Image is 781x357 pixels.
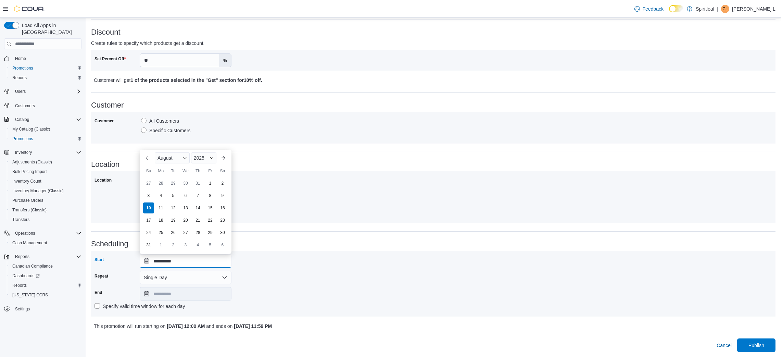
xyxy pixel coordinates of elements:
[7,134,84,144] button: Promotions
[12,102,38,110] a: Customers
[217,165,228,176] div: Sa
[143,190,154,201] div: day-3
[143,239,154,250] div: day-31
[10,206,81,214] span: Transfers (Classic)
[10,158,81,166] span: Adjustments (Classic)
[217,178,228,189] div: day-2
[748,342,764,349] span: Publish
[155,239,166,250] div: day-1
[12,283,27,288] span: Reports
[12,87,81,96] span: Users
[1,87,84,96] button: Users
[141,126,191,135] label: Specific Customers
[95,302,185,310] label: Specify valid time window for each day
[180,239,191,250] div: day-3
[10,239,81,247] span: Cash Management
[10,135,36,143] a: Promotions
[19,22,81,36] span: Load All Apps in [GEOGRAPHIC_DATA]
[7,238,84,248] button: Cash Management
[10,187,66,195] a: Inventory Manager (Classic)
[717,342,732,349] span: Cancel
[12,148,81,157] span: Inventory
[95,257,104,262] label: Start
[7,271,84,281] a: Dashboards
[143,178,154,189] div: day-27
[12,273,40,279] span: Dashboards
[205,190,216,201] div: day-8
[1,53,84,63] button: Home
[14,5,45,12] img: Cova
[10,125,81,133] span: My Catalog (Classic)
[10,177,44,185] a: Inventory Count
[217,215,228,226] div: day-23
[143,227,154,238] div: day-24
[10,168,81,176] span: Bulk Pricing Import
[10,187,81,195] span: Inventory Manager (Classic)
[10,281,81,290] span: Reports
[7,73,84,83] button: Reports
[7,281,84,290] button: Reports
[158,155,173,161] span: August
[12,198,43,203] span: Purchase Orders
[717,5,719,13] p: |
[632,2,666,16] a: Feedback
[168,190,179,201] div: day-5
[192,215,203,226] div: day-21
[192,239,203,250] div: day-4
[15,150,32,155] span: Inventory
[219,54,231,67] label: %
[205,227,216,238] div: day-29
[7,167,84,176] button: Bulk Pricing Import
[12,188,64,194] span: Inventory Manager (Classic)
[10,196,46,205] a: Purchase Orders
[643,5,664,12] span: Feedback
[217,227,228,238] div: day-30
[10,216,81,224] span: Transfers
[142,177,229,251] div: August, 2025
[95,118,114,124] label: Customer
[205,239,216,250] div: day-5
[191,152,216,163] div: Button. Open the year selector. 2025 is currently selected.
[15,103,35,109] span: Customers
[12,159,52,165] span: Adjustments (Classic)
[91,28,776,36] h3: Discount
[217,190,228,201] div: day-9
[737,338,776,352] button: Publish
[12,305,33,313] a: Settings
[15,254,29,259] span: Reports
[217,202,228,213] div: day-16
[15,56,26,61] span: Home
[10,64,36,72] a: Promotions
[91,39,604,47] p: Create rules to specify which products get a discount.
[91,101,776,109] h3: Customer
[12,148,35,157] button: Inventory
[192,165,203,176] div: Th
[155,165,166,176] div: Mo
[10,196,81,205] span: Purchase Orders
[143,202,154,213] div: day-10
[7,124,84,134] button: My Catalog (Classic)
[714,338,734,352] button: Cancel
[192,178,203,189] div: day-31
[168,165,179,176] div: Tu
[10,262,81,270] span: Canadian Compliance
[12,253,32,261] button: Reports
[10,177,81,185] span: Inventory Count
[180,227,191,238] div: day-27
[721,5,729,13] div: Ciara L
[12,115,32,124] button: Catalog
[168,178,179,189] div: day-29
[12,65,33,71] span: Promotions
[1,252,84,261] button: Reports
[723,5,728,13] span: CL
[12,263,53,269] span: Canadian Compliance
[12,115,81,124] span: Catalog
[205,202,216,213] div: day-15
[194,155,204,161] span: 2025
[10,125,53,133] a: My Catalog (Classic)
[12,136,33,141] span: Promotions
[140,271,231,284] button: Single Day
[155,215,166,226] div: day-18
[180,190,191,201] div: day-6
